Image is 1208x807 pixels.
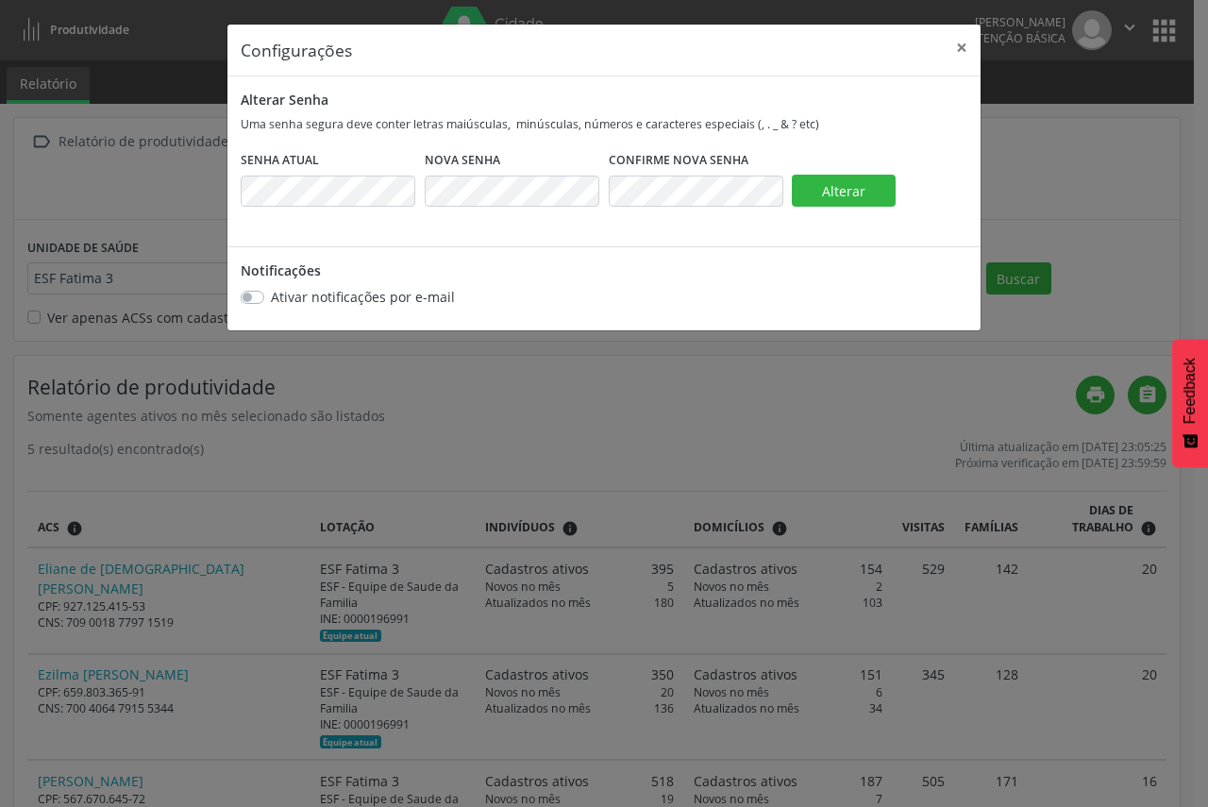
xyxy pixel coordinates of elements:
[425,152,599,176] legend: Nova Senha
[241,38,352,62] h5: Configurações
[241,152,415,176] legend: Senha Atual
[609,152,783,176] legend: Confirme Nova Senha
[241,116,967,132] p: Uma senha segura deve conter letras maiúsculas, minúsculas, números e caracteres especiais (, . _...
[241,261,321,280] label: Notificações
[1172,339,1208,467] button: Feedback - Mostrar pesquisa
[271,287,455,307] label: Ativar notificações por e-mail
[241,90,328,109] label: Alterar Senha
[822,182,865,200] span: Alterar
[943,25,981,71] button: Close
[792,175,896,207] button: Alterar
[1182,358,1199,424] span: Feedback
